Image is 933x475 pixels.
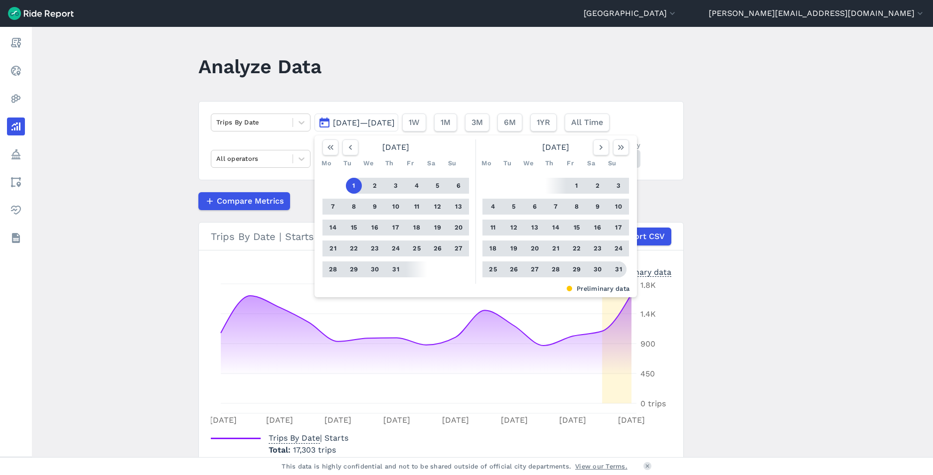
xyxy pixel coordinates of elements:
[618,415,645,425] tspan: [DATE]
[506,220,522,236] button: 12
[611,240,626,256] button: 24
[501,415,528,425] tspan: [DATE]
[269,433,348,443] span: | Starts
[444,155,460,171] div: Su
[569,240,585,256] button: 22
[611,220,626,236] button: 17
[318,155,334,171] div: Mo
[611,178,626,194] button: 3
[383,415,410,425] tspan: [DATE]
[584,7,677,19] button: [GEOGRAPHIC_DATA]
[210,415,237,425] tspan: [DATE]
[640,399,666,408] tspan: 0 trips
[620,231,665,242] span: Export CSV
[451,240,466,256] button: 27
[611,261,626,277] button: 31
[367,240,383,256] button: 23
[367,199,383,215] button: 9
[548,261,564,277] button: 28
[318,139,473,155] div: [DATE]
[430,178,446,194] button: 5
[640,339,655,349] tspan: 900
[590,199,606,215] button: 9
[367,178,383,194] button: 2
[346,199,362,215] button: 8
[322,284,629,293] div: Preliminary data
[325,240,341,256] button: 21
[571,117,603,128] span: All Time
[611,199,626,215] button: 10
[590,220,606,236] button: 16
[541,155,557,171] div: Th
[569,261,585,277] button: 29
[504,117,516,128] span: 6M
[346,178,362,194] button: 1
[325,220,341,236] button: 14
[409,199,425,215] button: 11
[402,155,418,171] div: Fr
[293,445,336,455] span: 17,303 trips
[604,155,620,171] div: Su
[430,240,446,256] button: 26
[537,117,550,128] span: 1YR
[506,199,522,215] button: 5
[7,173,25,191] a: Areas
[7,145,25,163] a: Policy
[388,199,404,215] button: 10
[346,240,362,256] button: 22
[8,7,74,20] img: Ride Report
[198,53,321,80] h1: Analyze Data
[269,430,320,444] span: Trips By Date
[430,199,446,215] button: 12
[520,155,536,171] div: We
[402,114,426,131] button: 1W
[565,114,610,131] button: All Time
[388,220,404,236] button: 17
[269,454,335,468] span: Median Per Day
[590,261,606,277] button: 30
[381,155,397,171] div: Th
[388,261,404,277] button: 31
[7,62,25,80] a: Realtime
[527,199,543,215] button: 6
[269,456,375,468] p: 1,060 trips
[441,117,451,128] span: 1M
[7,34,25,52] a: Report
[497,114,522,131] button: 6M
[465,114,489,131] button: 3M
[346,261,362,277] button: 29
[7,90,25,108] a: Heatmaps
[360,155,376,171] div: We
[485,199,501,215] button: 4
[388,240,404,256] button: 24
[7,118,25,135] a: Analyze
[562,155,578,171] div: Fr
[640,369,655,378] tspan: 450
[367,261,383,277] button: 30
[527,261,543,277] button: 27
[198,192,290,210] button: Compare Metrics
[569,220,585,236] button: 15
[530,114,557,131] button: 1YR
[485,220,501,236] button: 11
[709,7,925,19] button: [PERSON_NAME][EMAIL_ADDRESS][DOMAIN_NAME]
[346,220,362,236] button: 15
[211,228,671,245] div: Trips By Date | Starts
[608,266,671,277] div: Preliminary data
[575,462,627,471] a: View our Terms.
[217,195,284,207] span: Compare Metrics
[314,114,398,131] button: [DATE]—[DATE]
[430,220,446,236] button: 19
[451,178,466,194] button: 6
[7,201,25,219] a: Health
[640,280,656,290] tspan: 1.8K
[590,240,606,256] button: 23
[499,155,515,171] div: Tu
[485,240,501,256] button: 18
[409,220,425,236] button: 18
[485,261,501,277] button: 25
[640,309,656,319] tspan: 1.4K
[559,415,586,425] tspan: [DATE]
[590,178,606,194] button: 2
[548,220,564,236] button: 14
